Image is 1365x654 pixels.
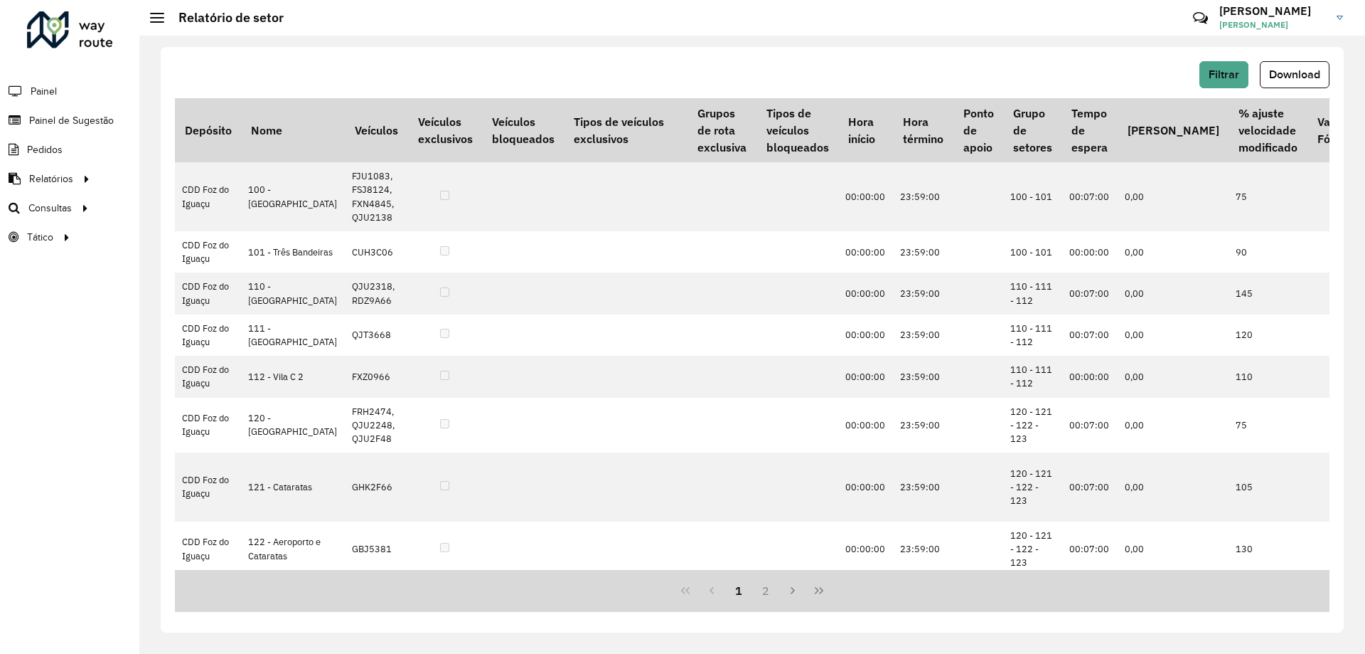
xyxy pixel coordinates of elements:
td: 00:00:00 [838,522,893,577]
th: Hora término [893,98,953,162]
h2: Relatório de setor [164,10,284,26]
td: 00:00:00 [1062,356,1118,397]
td: 00:07:00 [1062,453,1118,522]
span: [PERSON_NAME] [1219,19,1326,31]
td: 0,00 [1118,522,1228,577]
td: CDD Foz do Iguaçu [175,231,241,273]
td: 0,00 [1118,231,1228,273]
th: Veículos bloqueados [482,98,564,162]
td: CDD Foz do Iguaçu [175,356,241,397]
th: Hora início [838,98,893,162]
td: 00:00:00 [838,356,893,397]
td: 0,00 [1118,398,1228,453]
span: Relatórios [29,172,73,186]
span: Consultas [28,201,72,216]
td: 101 - Três Bandeiras [241,231,345,273]
td: 120 - [GEOGRAPHIC_DATA] [241,398,345,453]
td: GBJ5381 [345,522,407,577]
span: Painel de Sugestão [29,113,114,128]
th: Veículos exclusivos [408,98,482,162]
td: 105 [1228,453,1307,522]
td: 00:00:00 [838,273,893,314]
button: Download [1260,61,1329,88]
td: 00:07:00 [1062,522,1118,577]
button: Next Page [779,577,806,604]
td: CDD Foz do Iguaçu [175,273,241,314]
td: QJU2318, RDZ9A66 [345,273,407,314]
td: 00:07:00 [1062,315,1118,356]
td: 75 [1228,398,1307,453]
a: Contato Rápido [1185,3,1216,33]
td: CDD Foz do Iguaçu [175,522,241,577]
td: 122 - Aeroporto e Cataratas [241,522,345,577]
td: 23:59:00 [893,231,953,273]
td: 23:59:00 [893,453,953,522]
td: 100 - [GEOGRAPHIC_DATA] [241,162,345,231]
td: 112 - Vila C 2 [241,356,345,397]
td: CUH3C06 [345,231,407,273]
span: Pedidos [27,142,63,157]
td: 00:07:00 [1062,273,1118,314]
td: 75 [1228,162,1307,231]
td: 00:07:00 [1062,162,1118,231]
td: 90 [1228,231,1307,273]
span: Painel [31,84,57,99]
th: Ponto de apoio [953,98,1003,162]
td: 120 - 121 - 122 - 123 [1003,398,1061,453]
td: 100 - 101 [1003,162,1061,231]
td: 110 [1228,356,1307,397]
td: 110 - [GEOGRAPHIC_DATA] [241,273,345,314]
td: 23:59:00 [893,398,953,453]
td: FXZ0966 [345,356,407,397]
td: 00:00:00 [838,453,893,522]
td: 0,00 [1118,162,1228,231]
td: 23:59:00 [893,273,953,314]
td: FJU1083, FSJ8124, FXN4845, QJU2138 [345,162,407,231]
th: Tipos de veículos bloqueados [756,98,838,162]
td: 23:59:00 [893,162,953,231]
th: Grupos de rota exclusiva [688,98,756,162]
th: Tempo de espera [1062,98,1118,162]
span: Download [1269,68,1320,80]
td: 00:00:00 [838,315,893,356]
td: 00:00:00 [1062,231,1118,273]
th: Tipos de veículos exclusivos [564,98,688,162]
td: 0,00 [1118,273,1228,314]
td: CDD Foz do Iguaçu [175,398,241,453]
td: 110 - 111 - 112 [1003,356,1061,397]
td: 120 - 121 - 122 - 123 [1003,453,1061,522]
th: % ajuste velocidade modificado [1228,98,1307,162]
th: Grupo de setores [1003,98,1061,162]
td: GHK2F66 [345,453,407,522]
td: CDD Foz do Iguaçu [175,162,241,231]
td: CDD Foz do Iguaçu [175,315,241,356]
button: 2 [752,577,779,604]
th: Depósito [175,98,241,162]
td: 100 - 101 [1003,231,1061,273]
th: Nome [241,98,345,162]
td: 23:59:00 [893,315,953,356]
td: 23:59:00 [893,522,953,577]
button: Filtrar [1199,61,1248,88]
th: [PERSON_NAME] [1118,98,1228,162]
button: 1 [725,577,752,604]
h3: [PERSON_NAME] [1219,4,1326,18]
span: Filtrar [1209,68,1239,80]
td: 110 - 111 - 112 [1003,315,1061,356]
td: CDD Foz do Iguaçu [175,453,241,522]
td: 00:00:00 [838,231,893,273]
td: QJT3668 [345,315,407,356]
td: 00:00:00 [838,162,893,231]
td: 0,00 [1118,315,1228,356]
td: 110 - 111 - 112 [1003,273,1061,314]
td: 00:07:00 [1062,398,1118,453]
td: 23:59:00 [893,356,953,397]
td: 145 [1228,273,1307,314]
td: FRH2474, QJU2248, QJU2F48 [345,398,407,453]
td: 130 [1228,522,1307,577]
td: 0,00 [1118,453,1228,522]
span: Tático [27,230,53,245]
td: 00:00:00 [838,398,893,453]
td: 121 - Cataratas [241,453,345,522]
td: 120 - 121 - 122 - 123 [1003,522,1061,577]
